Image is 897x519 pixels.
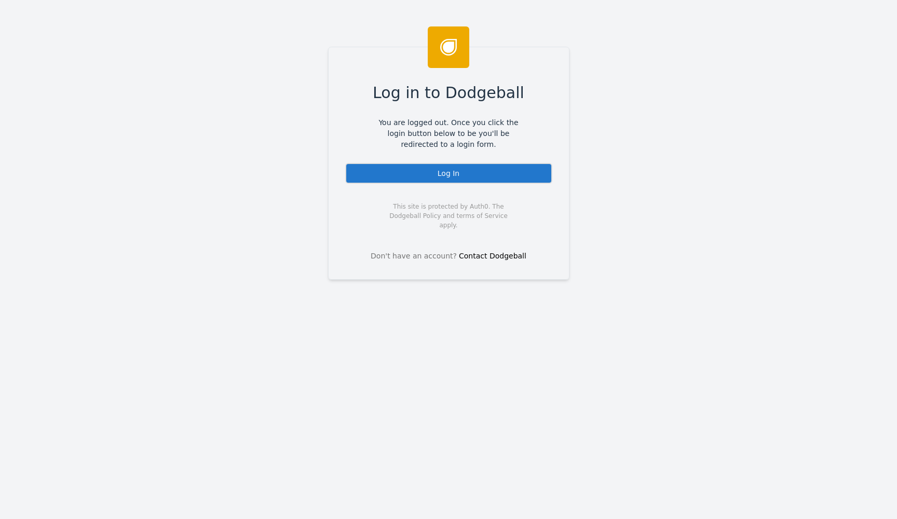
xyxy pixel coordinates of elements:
[373,81,524,104] span: Log in to Dodgeball
[459,252,526,260] a: Contact Dodgeball
[371,117,526,150] span: You are logged out. Once you click the login button below to be you'll be redirected to a login f...
[380,202,517,230] span: This site is protected by Auth0. The Dodgeball Policy and terms of Service apply.
[371,251,457,262] span: Don't have an account?
[345,163,552,184] div: Log In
